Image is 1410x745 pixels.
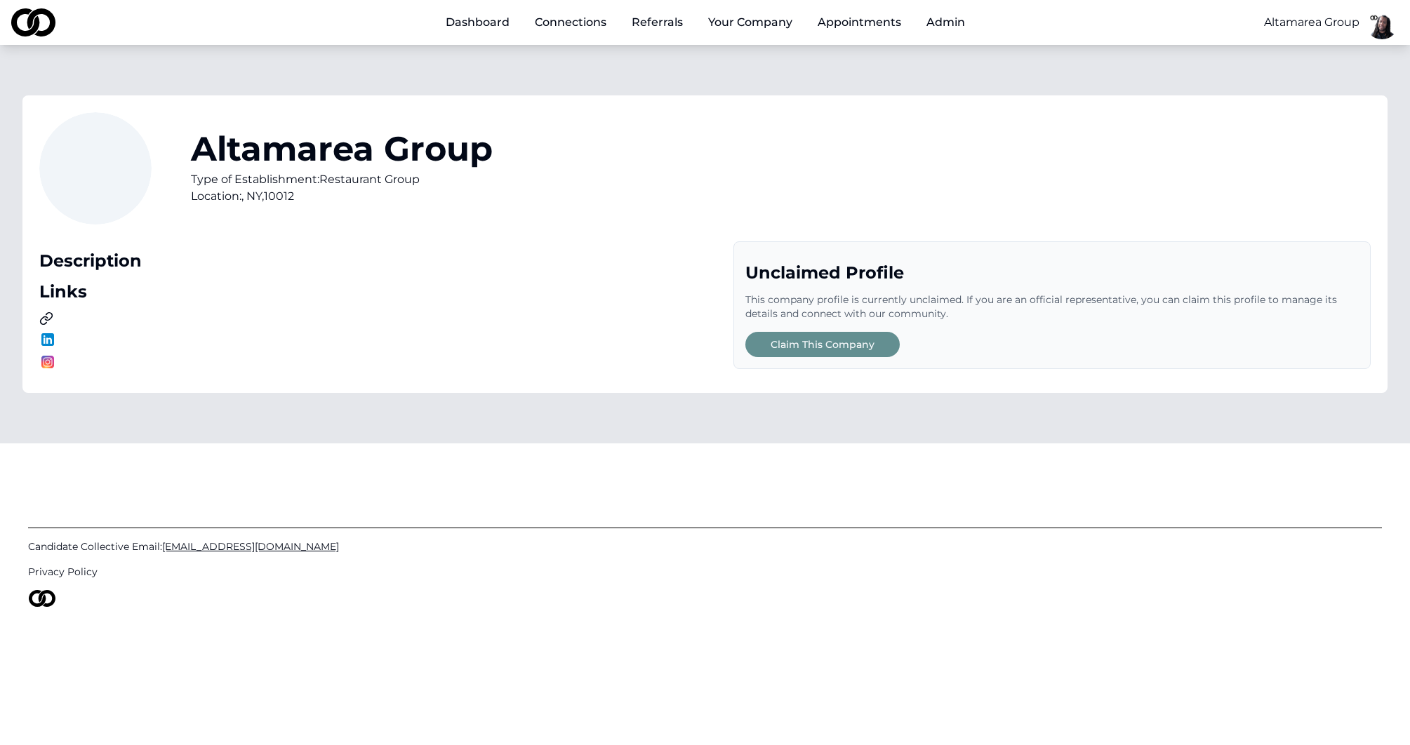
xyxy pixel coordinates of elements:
div: Description [39,250,677,272]
a: Appointments [806,8,912,36]
a: Dashboard [434,8,521,36]
span: [EMAIL_ADDRESS][DOMAIN_NAME] [162,540,339,553]
a: Connections [524,8,618,36]
img: logo [11,8,55,36]
nav: Main [434,8,976,36]
img: fc566690-cf65-45d8-a465-1d4f683599e2-basimCC1-profile_picture.png [1365,6,1399,39]
button: Your Company [697,8,804,36]
a: Candidate Collective Email:[EMAIL_ADDRESS][DOMAIN_NAME] [28,539,1382,553]
img: logo [28,590,56,607]
a: Privacy Policy [28,565,1382,579]
h1: Altamarea Group [191,132,493,166]
img: logo [39,331,56,348]
div: Type of Establishment: Restaurant Group [191,171,493,188]
button: Claim This Company [745,332,900,357]
div: Location: , NY , 10012 [191,188,493,205]
div: Links [39,281,677,303]
img: logo [39,354,56,370]
button: Admin [915,8,976,36]
div: Unclaimed Profile [745,262,1359,284]
a: Referrals [620,8,694,36]
p: This company profile is currently unclaimed. If you are an official representative, you can claim... [745,293,1359,321]
button: Altamarea Group [1264,14,1359,31]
